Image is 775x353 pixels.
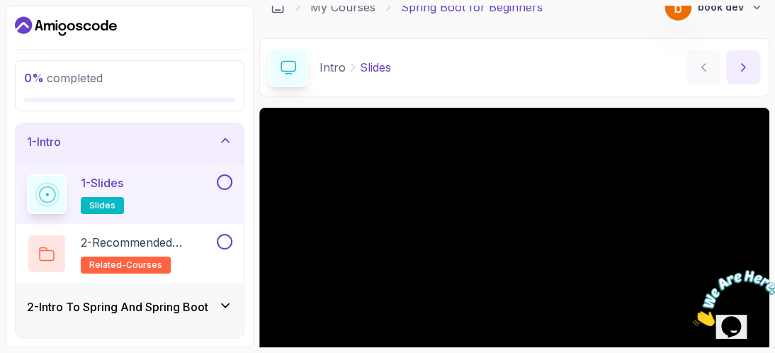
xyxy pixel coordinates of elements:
[15,15,117,38] a: Dashboard
[360,59,391,76] p: Slides
[27,234,232,274] button: 2-Recommended Coursesrelated-courses
[81,174,123,191] p: 1 - Slides
[27,133,61,150] h3: 1 - Intro
[24,71,44,85] span: 0 %
[6,6,11,18] span: 1
[687,264,775,332] iframe: chat widget
[6,6,94,62] img: Chat attention grabber
[27,174,232,214] button: 1-Slidesslides
[27,298,208,315] h3: 2 - Intro To Spring And Spring Boot
[16,119,244,164] button: 1-Intro
[89,200,115,211] span: slides
[81,234,214,251] p: 2 - Recommended Courses
[89,259,162,271] span: related-courses
[726,50,760,84] button: next content
[16,284,244,330] button: 2-Intro To Spring And Spring Boot
[24,71,103,85] span: completed
[686,50,720,84] button: previous content
[319,59,346,76] p: Intro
